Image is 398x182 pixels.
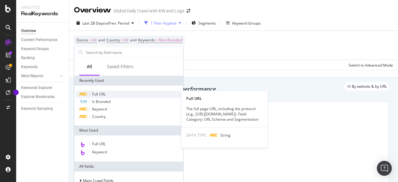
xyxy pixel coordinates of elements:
button: Keyword Groups [224,18,263,28]
div: The full page URL, including the protocol (e.g., [URL][DOMAIN_NAME]). Field Category: URL Scheme ... [181,106,268,122]
span: Last 28 Days [82,21,104,26]
div: Full URL [181,96,268,101]
button: Switch to Advanced Mode [346,60,393,70]
span: Country [106,37,120,43]
span: Keyword [92,106,107,112]
span: All [92,36,97,44]
span: Segments [198,21,216,26]
div: All fields [74,161,183,171]
span: = [156,37,158,43]
span: Keyword [92,149,107,155]
span: Keywords [138,37,155,43]
span: Device [76,37,88,43]
div: legacy label [345,82,389,91]
div: RealKeywords [21,10,64,17]
span: Full URL [92,141,106,147]
div: 1 Filter Applied [150,21,176,26]
div: arrow-right-arrow-left [187,9,190,13]
div: Most Used [74,125,183,135]
span: = [89,37,91,43]
a: Keywords Explorer [21,85,64,91]
span: DATA TYPE: [186,132,207,138]
span: All [124,36,128,44]
a: Overview [21,28,64,34]
span: = [121,37,123,43]
button: 1 Filter Applied [142,18,184,28]
div: Keyword Groups [232,21,261,26]
span: vs Prev. Period [104,21,129,26]
span: Non-Branded [159,36,182,44]
div: Recently Used [74,76,183,86]
div: Switch to Advanced Mode [349,63,393,68]
span: Country [92,114,106,119]
div: Overview [21,28,36,34]
div: Open Intercom Messenger [377,161,392,176]
input: Search by field name [85,48,182,57]
span: and [98,37,105,43]
a: Content Performance [21,37,64,43]
div: Overview [74,5,111,16]
button: Last 28 DaysvsPrev. Period [74,18,137,28]
div: Keyword Groups [21,46,49,52]
div: Explorer Bookmarks [21,94,55,100]
div: Keyword Sampling [21,105,53,112]
span: String [220,132,230,138]
span: By website & by URL [352,85,387,88]
div: Tooltip anchor [13,90,19,95]
div: Keywords Explorer [21,85,52,91]
button: Segments [189,18,218,28]
div: Content Performance [21,37,57,43]
a: Keyword Groups [21,46,64,52]
div: Ranking [21,55,35,61]
div: Saved Filters [107,63,133,70]
div: Analytics [21,5,64,10]
div: All [87,63,92,70]
span: Full URL [92,91,106,97]
span: and [130,37,137,43]
a: Ranking [21,55,64,61]
a: Keywords [21,64,64,70]
div: Global Daily Crawl with KW and Logs [113,8,184,14]
a: Keyword Sampling [21,105,64,112]
div: Keywords [21,64,38,70]
span: Is Branded [92,99,111,104]
div: More Reports [21,73,43,79]
a: Explorer Bookmarks [21,94,64,100]
a: More Reports [21,73,58,79]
